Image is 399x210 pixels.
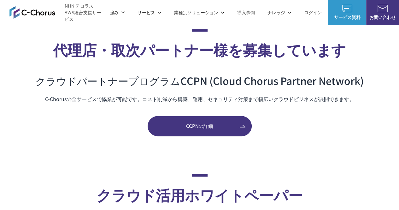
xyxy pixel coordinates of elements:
[9,3,103,22] a: AWS総合支援サービス C-Chorus NHN テコラスAWS総合支援サービス
[9,6,55,19] img: AWS総合支援サービス C-Chorus
[237,9,255,16] a: 導入事例
[32,94,367,103] p: C-Chorusの全サービスで協業が可能です。コスト削減から構築、運用、セキュリティ対策まで幅広いクラウドビジネスが展開できます。
[148,123,252,130] span: CCPNの詳細
[32,29,367,60] h2: 代理店・取次パートナー様を募集しています
[65,3,103,22] span: NHN テコラス AWS総合支援サービス
[138,9,161,16] p: サービス
[110,9,125,16] p: 強み
[328,14,366,21] span: サービス資料
[148,116,252,136] a: CCPNの詳細
[304,9,322,16] a: ログイン
[366,14,399,21] span: お問い合わせ
[378,5,388,12] img: お問い合わせ
[342,5,352,12] img: AWS総合支援サービス C-Chorus サービス資料
[267,9,291,16] p: ナレッジ
[32,73,367,88] h3: クラウドパートナープログラム CCPN (Cloud Chorus Partner Network)
[32,174,367,205] h2: クラウド活用 ホワイトペーパー
[174,9,225,16] p: 業種別ソリューション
